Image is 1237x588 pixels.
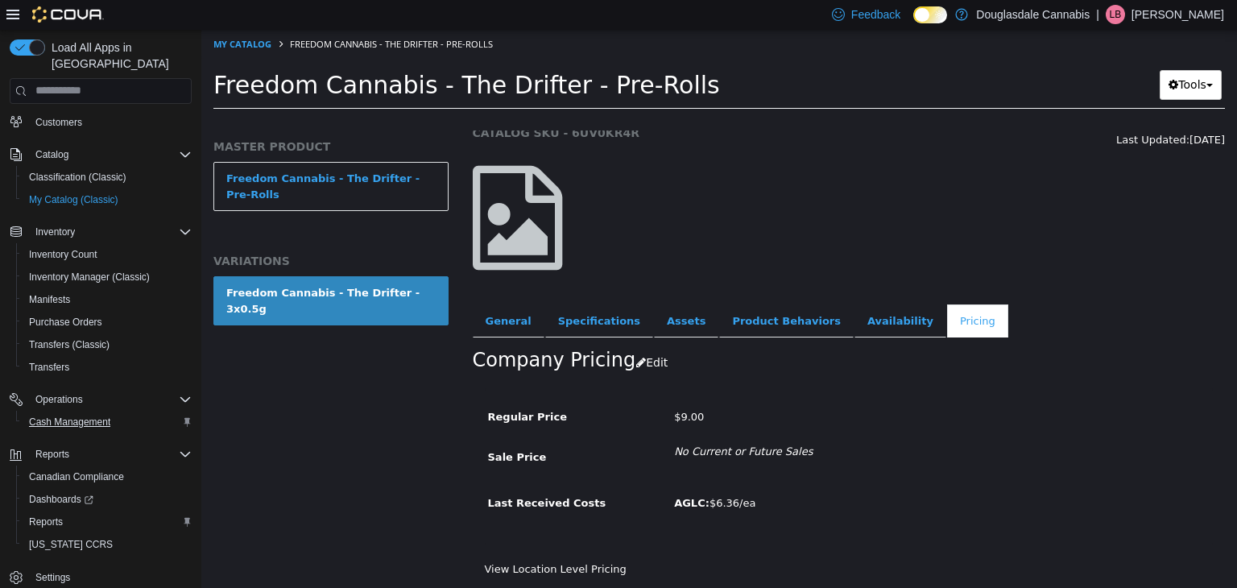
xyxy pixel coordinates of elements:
[29,271,150,284] span: Inventory Manager (Classic)
[29,470,124,483] span: Canadian Compliance
[12,224,247,238] h5: VARIATIONS
[29,538,113,551] span: [US_STATE] CCRS
[35,116,82,129] span: Customers
[23,245,192,264] span: Inventory Count
[29,112,192,132] span: Customers
[16,243,198,266] button: Inventory Count
[23,535,119,554] a: [US_STATE] CCRS
[287,421,345,433] span: Sale Price
[16,266,198,288] button: Inventory Manager (Classic)
[29,416,110,429] span: Cash Management
[29,248,97,261] span: Inventory Count
[473,381,503,393] span: $9.00
[29,222,81,242] button: Inventory
[518,275,652,308] a: Product Behaviors
[29,445,192,464] span: Reports
[29,113,89,132] a: Customers
[23,335,116,354] a: Transfers (Classic)
[16,188,198,211] button: My Catalog (Classic)
[29,493,93,506] span: Dashboards
[29,361,69,374] span: Transfers
[988,104,1024,116] span: [DATE]
[23,168,133,187] a: Classification (Classic)
[29,316,102,329] span: Purchase Orders
[23,267,192,287] span: Inventory Manager (Classic)
[16,166,198,188] button: Classification (Classic)
[23,467,192,487] span: Canadian Compliance
[287,467,405,479] span: Last Received Costs
[23,245,104,264] a: Inventory Count
[3,221,198,243] button: Inventory
[89,8,292,20] span: Freedom Cannabis - The Drifter - Pre-Rolls
[913,6,947,23] input: Dark Mode
[3,388,198,411] button: Operations
[344,275,452,308] a: Specifications
[23,168,192,187] span: Classification (Classic)
[23,313,109,332] a: Purchase Orders
[915,104,988,116] span: Last Updated:
[271,318,435,343] h2: Company Pricing
[23,512,69,532] a: Reports
[23,358,192,377] span: Transfers
[16,511,198,533] button: Reports
[287,381,366,393] span: Regular Price
[25,255,234,287] div: Freedom Cannabis - The Drifter - 3x0.5g
[29,445,76,464] button: Reports
[35,448,69,461] span: Reports
[35,226,75,238] span: Inventory
[271,96,829,110] h5: CATALOG SKU - 6UV0KR4R
[23,412,192,432] span: Cash Management
[913,23,914,24] span: Dark Mode
[283,533,425,545] a: View Location Level Pricing
[29,390,192,409] span: Operations
[473,467,508,479] b: AGLC:
[29,338,110,351] span: Transfers (Classic)
[12,41,519,69] span: Freedom Cannabis - The Drifter - Pre-Rolls
[23,490,192,509] span: Dashboards
[434,318,475,348] button: Edit
[16,356,198,379] button: Transfers
[976,5,1090,24] p: Douglasdale Cannabis
[653,275,745,308] a: Availability
[29,171,126,184] span: Classification (Classic)
[29,568,77,587] a: Settings
[29,145,192,164] span: Catalog
[23,290,192,309] span: Manifests
[12,8,70,20] a: My Catalog
[23,190,125,209] a: My Catalog (Classic)
[23,535,192,554] span: Washington CCRS
[851,6,900,23] span: Feedback
[3,443,198,466] button: Reports
[16,533,198,556] button: [US_STATE] CCRS
[35,148,68,161] span: Catalog
[23,512,192,532] span: Reports
[16,411,198,433] button: Cash Management
[16,488,198,511] a: Dashboards
[3,110,198,134] button: Customers
[29,567,192,587] span: Settings
[29,293,70,306] span: Manifests
[3,143,198,166] button: Catalog
[12,132,247,181] a: Freedom Cannabis - The Drifter - Pre-Rolls
[32,6,104,23] img: Cova
[16,466,198,488] button: Canadian Compliance
[453,275,517,308] a: Assets
[1106,5,1125,24] div: Lucas Bordin
[29,390,89,409] button: Operations
[473,467,554,479] span: $6.36/ea
[12,110,247,124] h5: MASTER PRODUCT
[23,313,192,332] span: Purchase Orders
[29,193,118,206] span: My Catalog (Classic)
[45,39,192,72] span: Load All Apps in [GEOGRAPHIC_DATA]
[23,290,77,309] a: Manifests
[35,393,83,406] span: Operations
[271,275,343,308] a: General
[23,190,192,209] span: My Catalog (Classic)
[473,416,611,428] i: No Current or Future Sales
[29,516,63,528] span: Reports
[16,288,198,311] button: Manifests
[29,145,75,164] button: Catalog
[23,412,117,432] a: Cash Management
[23,467,130,487] a: Canadian Compliance
[746,275,807,308] a: Pricing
